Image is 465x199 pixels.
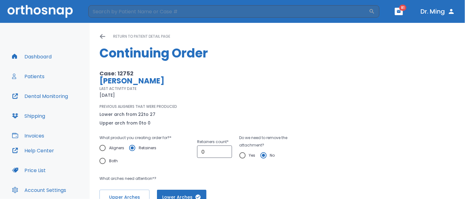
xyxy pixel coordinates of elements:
span: Both [109,157,118,165]
button: Dental Monitoring [8,89,72,104]
p: Lower arch from 22 to 27 [99,111,155,118]
button: Patients [8,69,48,84]
span: No [270,152,275,159]
p: What product you creating order for? * [99,134,177,142]
p: Upper arch from 0 to 0 [99,119,155,127]
p: [PERSON_NAME] [99,77,307,85]
p: return to patient detail page [113,33,170,40]
input: Search by Patient Name or Case # [88,5,369,18]
img: Orthosnap [7,5,73,18]
p: PREVIOUS ALIGNERS THAT WERE PRODUCED [99,104,177,109]
span: Aligners [109,144,124,152]
p: What arches need attention*? [99,175,307,182]
button: Dashboard [8,49,55,64]
p: [DATE] [99,91,115,99]
p: Retainers count * [197,138,232,146]
p: Do we need to remove the attachment? [239,134,307,149]
p: Case: 12752 [99,70,307,77]
button: Dr. Ming [418,6,458,17]
button: Shipping [8,108,49,123]
h1: Continuing Order [99,44,455,62]
p: LAST ACTIVITY DATE [99,86,137,91]
span: Retainers [139,144,156,152]
button: Help Center [8,143,58,158]
button: Account Settings [8,183,70,197]
span: 81 [399,5,407,11]
span: Yes [249,152,256,159]
button: Price List [8,163,49,178]
button: Invoices [8,128,48,143]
